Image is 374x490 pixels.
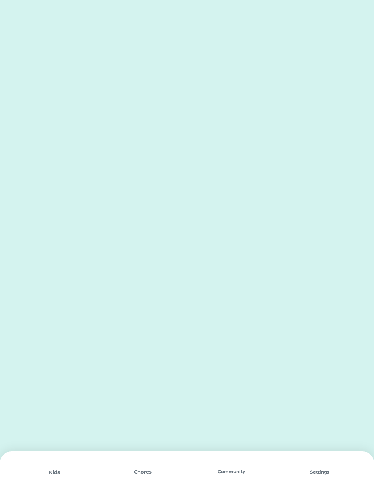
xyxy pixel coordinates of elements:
[99,468,187,476] div: Chores
[224,453,238,468] img: yH5BAEAAAAALAAAAAABAAEAAAIBRAA7
[275,469,364,475] div: Settings
[47,453,62,468] img: yH5BAEAAAAALAAAAAABAAEAAAIBRAA7
[136,453,150,468] img: yH5BAEAAAAALAAAAAABAAEAAAIBRAA7
[10,469,99,476] div: Kids
[312,453,327,468] img: yH5BAEAAAAALAAAAAABAAEAAAIBRAA7
[187,468,275,475] div: Community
